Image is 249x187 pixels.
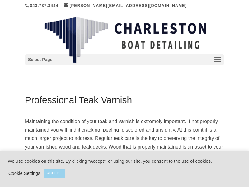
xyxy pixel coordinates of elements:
[28,56,53,63] span: Select Page
[8,158,241,164] div: We use cookies on this site. By clicking "Accept", or using our site, you consent to the use of c...
[8,170,40,176] a: Cookie Settings
[25,117,224,185] p: Maintaining the condition of your teak and varnish is extremely important. If not properly mainta...
[64,3,187,8] a: [PERSON_NAME][EMAIL_ADDRESS][DOMAIN_NAME]
[25,95,224,108] h1: Professional Teak Varnish
[30,3,59,8] a: 843.737.3444
[44,169,65,178] a: ACCEPT
[44,17,206,64] img: Charleston Boat Detailing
